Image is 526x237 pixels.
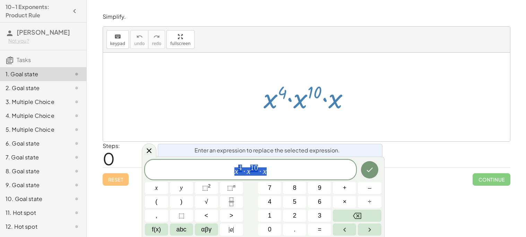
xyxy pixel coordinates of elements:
span: ⬚ [202,184,208,191]
div: 1. Goal state [6,70,61,78]
button: Backspace [333,210,381,222]
button: x [145,182,168,194]
button: Placeholder [170,210,193,222]
button: redoredo [148,30,165,49]
button: 4 [258,196,281,208]
span: × [343,197,347,207]
span: αβγ [201,225,212,234]
button: . [283,223,306,236]
span: undo [134,41,145,46]
button: 9 [308,182,331,194]
span: < [205,211,208,220]
button: Alphabet [170,223,193,236]
button: Greek alphabet [195,223,218,236]
span: | [233,226,234,233]
span: 5 [293,197,296,207]
span: , [156,211,157,220]
var: x [247,167,251,176]
i: Task not started. [72,195,81,203]
i: undo [136,33,143,41]
var: x [234,167,238,176]
span: [PERSON_NAME] [17,28,70,36]
h4: 10-1 Exponents: Product Rule [6,3,68,19]
button: ) [170,196,193,208]
button: Times [333,196,356,208]
button: , [145,210,168,222]
button: Square root [195,196,218,208]
span: keypad [110,41,126,46]
span: ⬚ [227,184,233,191]
span: ) [180,197,182,207]
span: 0 [103,148,115,169]
button: 0 [258,223,281,236]
span: ( [155,197,157,207]
button: Squared [195,182,218,194]
div: 11. Hot spot [6,209,61,217]
i: Task not started. [72,125,81,134]
i: Task not started. [72,167,81,175]
div: 4. Multiple Choice [6,112,61,120]
span: Tasks [17,56,31,63]
span: √ [205,197,208,207]
span: abc [176,225,187,234]
button: undoundo [130,30,148,49]
span: > [230,211,233,220]
i: Task not started. [72,70,81,78]
span: a [228,225,234,234]
span: · [242,167,247,176]
span: 1 [250,164,254,172]
i: redo [153,33,160,41]
span: | [228,226,230,233]
div: 5. Multiple Choice [6,125,61,134]
span: 4 [268,197,271,207]
label: Steps: [103,142,120,149]
i: Task not started. [72,112,81,120]
button: ( [145,196,168,208]
var: x [263,167,267,176]
span: 7 [268,183,271,193]
span: 9 [318,183,321,193]
span: 1 [268,211,271,220]
button: 7 [258,182,281,194]
span: 0 [254,164,258,172]
button: Equals [308,223,331,236]
i: Task not started. [72,209,81,217]
div: 10. Goal state [6,195,61,203]
button: Superscript [220,182,243,194]
span: 6 [318,197,321,207]
span: x [155,183,158,193]
button: Fraction [220,196,243,208]
span: 0 [268,225,271,234]
div: 2. Goal state [6,84,61,92]
span: . [294,225,295,234]
div: 3. Multiple Choice [6,98,61,106]
button: 2 [283,210,306,222]
span: ÷ [368,197,371,207]
span: = [318,225,322,234]
button: Minus [358,182,381,194]
div: 9. Goal state [6,181,61,189]
span: 3 [318,211,321,220]
i: Task not started. [72,139,81,148]
sup: 2 [208,183,211,188]
i: keyboard [114,33,121,41]
button: Plus [333,182,356,194]
span: f(x) [152,225,161,234]
button: y [170,182,193,194]
button: Greater than [220,210,243,222]
span: Enter an expression to replace the selected expression. [195,146,340,155]
button: keyboardkeypad [106,30,129,49]
i: Task not started. [72,98,81,106]
button: Functions [145,223,168,236]
i: Task not started. [72,153,81,161]
sup: n [233,183,235,188]
p: Simplify. [103,13,510,21]
span: – [368,183,371,193]
div: 6. Goal state [6,139,61,148]
button: 8 [283,182,306,194]
span: 4 [238,164,242,172]
button: 1 [258,210,281,222]
button: Left arrow [333,223,356,236]
div: 8. Goal state [6,167,61,175]
div: Not you? [8,37,81,44]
